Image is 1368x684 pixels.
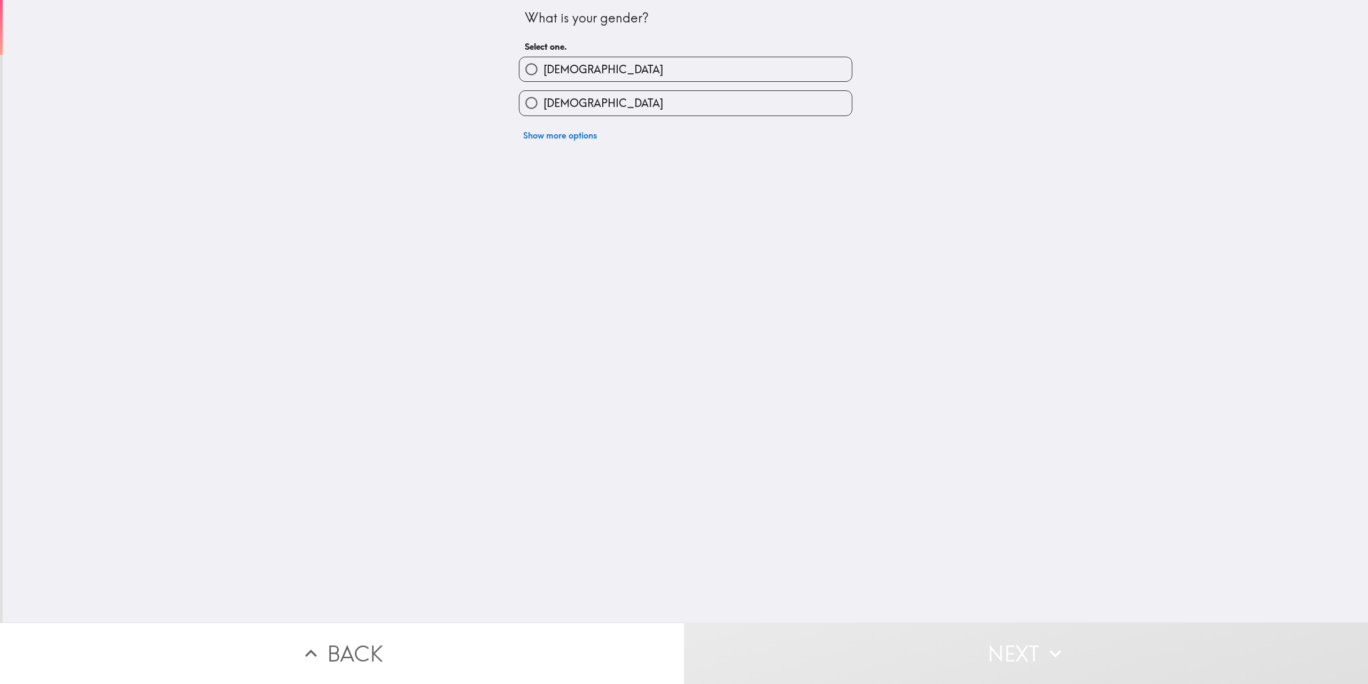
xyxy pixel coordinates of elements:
div: What is your gender? [525,9,846,27]
button: [DEMOGRAPHIC_DATA] [519,57,852,81]
button: Show more options [519,125,601,146]
button: [DEMOGRAPHIC_DATA] [519,91,852,115]
span: [DEMOGRAPHIC_DATA] [543,62,663,77]
span: [DEMOGRAPHIC_DATA] [543,96,663,111]
button: Next [684,622,1368,684]
h6: Select one. [525,41,846,52]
